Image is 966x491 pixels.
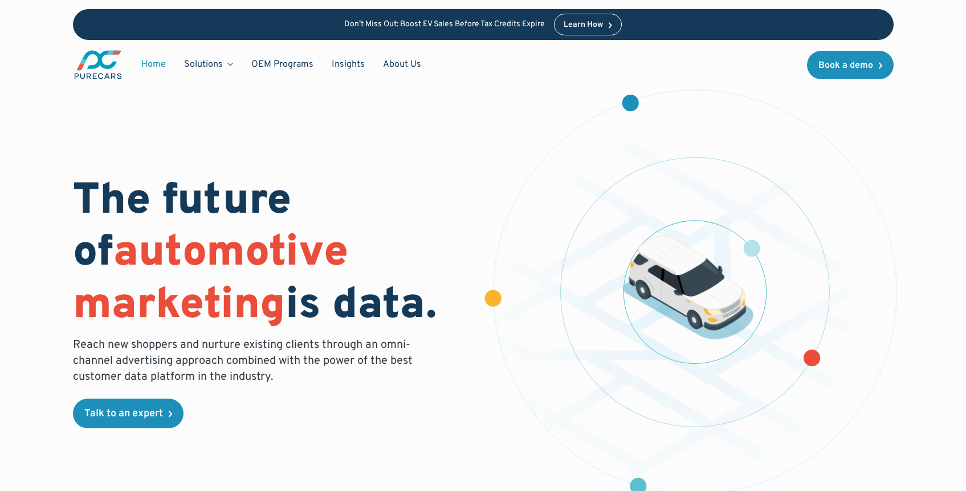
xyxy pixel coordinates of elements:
span: automotive marketing [73,226,348,333]
a: Book a demo [807,51,894,79]
div: Book a demo [818,61,873,70]
img: purecars logo [73,49,123,80]
a: Learn How [554,14,622,35]
div: Solutions [175,54,242,75]
div: Learn How [564,21,603,29]
img: illustration of a vehicle [622,236,753,339]
a: main [73,49,123,80]
p: Reach new shoppers and nurture existing clients through an omni-channel advertising approach comb... [73,337,419,385]
a: Insights [323,54,374,75]
div: Solutions [184,58,223,71]
p: Don’t Miss Out: Boost EV Sales Before Tax Credits Expire [344,20,545,30]
a: About Us [374,54,430,75]
a: OEM Programs [242,54,323,75]
a: Home [132,54,175,75]
div: Talk to an expert [84,409,163,419]
a: Talk to an expert [73,399,184,428]
h1: The future of is data. [73,176,470,332]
